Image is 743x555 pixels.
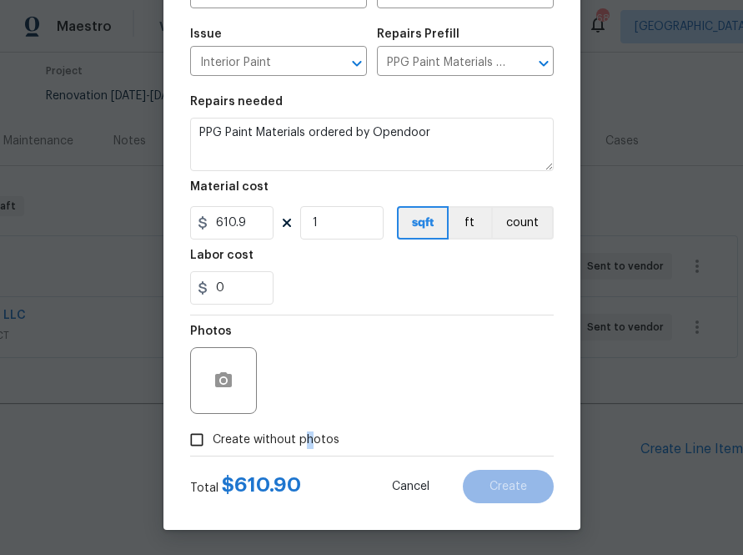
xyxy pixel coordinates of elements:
[449,206,491,240] button: ft
[190,118,554,171] textarea: PPG Paint Materials ordered by Opendoor
[392,481,429,493] span: Cancel
[190,96,283,108] h5: Repairs needed
[532,52,555,75] button: Open
[377,28,459,40] h5: Repairs Prefill
[222,475,301,495] span: $ 610.90
[365,470,456,503] button: Cancel
[190,181,269,193] h5: Material cost
[397,206,449,240] button: sqft
[345,52,369,75] button: Open
[213,431,339,449] span: Create without photos
[463,470,554,503] button: Create
[491,206,554,240] button: count
[489,481,527,493] span: Create
[190,477,301,497] div: Total
[190,250,254,261] h5: Labor cost
[190,325,232,337] h5: Photos
[190,28,222,40] h5: Issue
